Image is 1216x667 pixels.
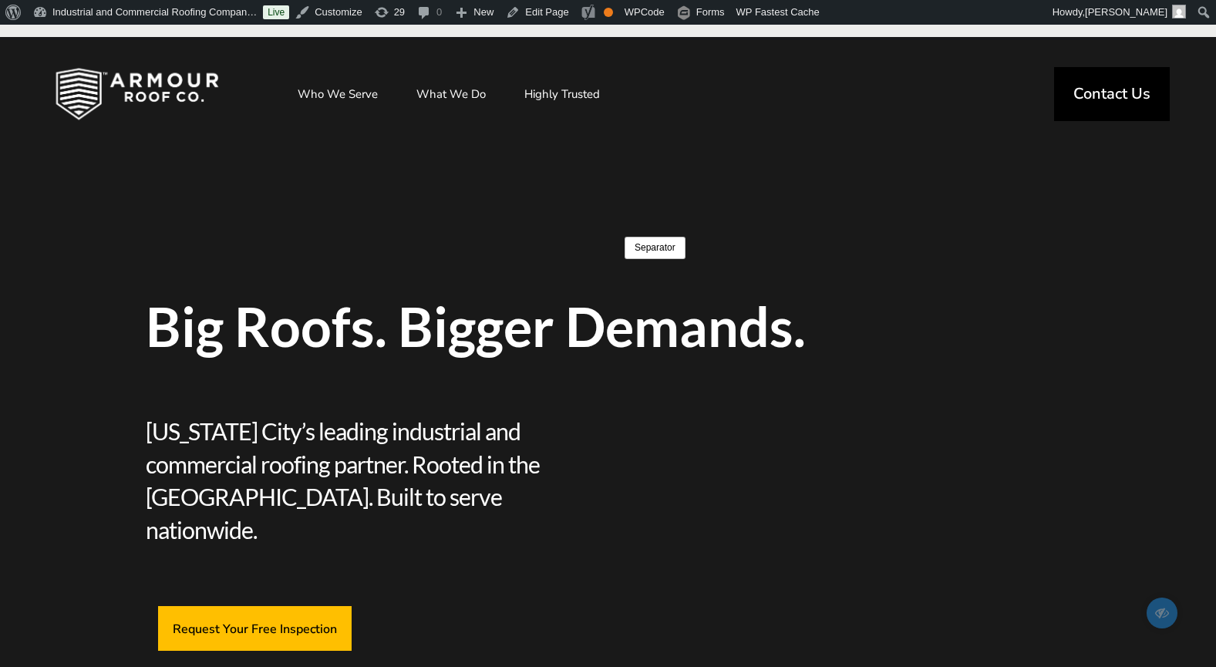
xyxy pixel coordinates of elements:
[1147,598,1177,628] span: Edit/Preview
[509,75,615,113] a: Highly Trusted
[401,75,501,113] a: What We Do
[1054,67,1170,121] a: Contact Us
[263,5,289,19] a: Live
[282,75,393,113] a: Who We Serve
[1085,6,1167,18] span: [PERSON_NAME]
[1073,86,1150,102] span: Contact Us
[31,56,244,133] img: Industrial and Commercial Roofing Company | Armour Roof Co.
[604,8,613,17] div: OK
